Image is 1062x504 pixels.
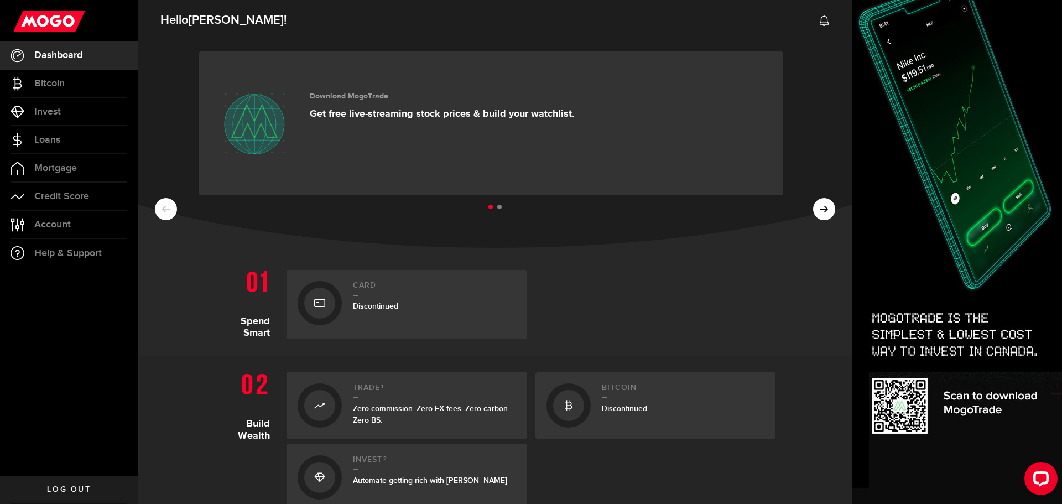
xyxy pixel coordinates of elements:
[160,9,287,32] span: Hello !
[47,486,91,493] span: Log out
[215,264,278,339] h1: Spend Smart
[602,404,647,413] span: Discontinued
[34,220,71,230] span: Account
[34,248,102,258] span: Help & Support
[34,135,60,145] span: Loans
[381,383,384,390] sup: 1
[353,455,516,470] h2: Invest
[383,455,387,462] sup: 2
[353,281,516,296] h2: Card
[353,302,398,311] span: Discontinued
[353,383,516,398] h2: Trade
[310,108,575,120] p: Get free live-streaming stock prices & build your watchlist.
[1016,458,1062,504] iframe: LiveChat chat widget
[602,383,765,398] h2: Bitcoin
[353,476,507,485] span: Automate getting rich with [PERSON_NAME]
[34,191,89,201] span: Credit Score
[535,372,776,439] a: BitcoinDiscontinued
[287,270,527,339] a: CardDiscontinued
[34,50,82,60] span: Dashboard
[199,51,783,195] a: Download MogoTrade Get free live-streaming stock prices & build your watchlist.
[353,404,509,425] span: Zero commission. Zero FX fees. Zero carbon. Zero BS.
[34,107,61,117] span: Invest
[34,163,77,173] span: Mortgage
[189,13,284,28] span: [PERSON_NAME]
[34,79,65,89] span: Bitcoin
[310,92,575,101] h3: Download MogoTrade
[287,372,527,439] a: Trade1Zero commission. Zero FX fees. Zero carbon. Zero BS.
